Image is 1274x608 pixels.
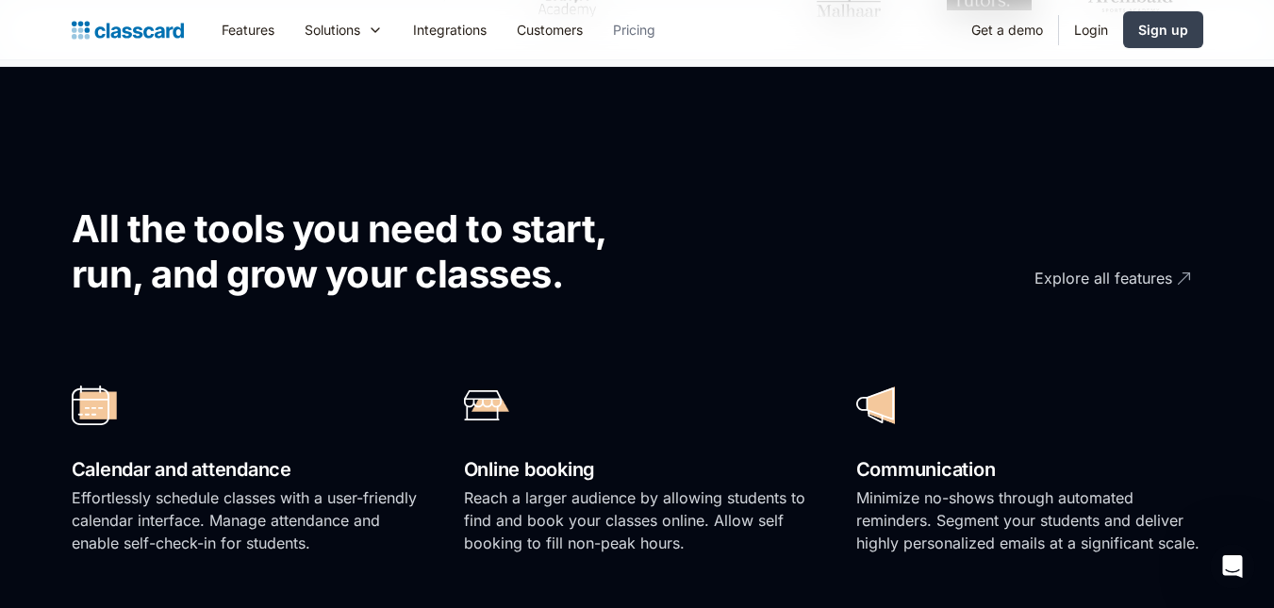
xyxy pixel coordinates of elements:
[464,453,811,486] h2: Online booking
[1123,11,1203,48] a: Sign up
[1210,544,1255,589] iframe: Intercom live chat
[1059,8,1123,51] a: Login
[72,17,184,43] a: home
[930,253,1194,304] a: Explore all features
[72,206,670,297] h2: All the tools you need to start, run, and grow your classes.
[502,8,598,51] a: Customers
[207,8,290,51] a: Features
[1034,253,1172,289] div: Explore all features
[598,8,670,51] a: Pricing
[398,8,502,51] a: Integrations
[72,486,419,554] p: Effortlessly schedule classes with a user-friendly calendar interface. Manage attendance and enab...
[72,453,419,486] h2: Calendar and attendance
[856,453,1203,486] h2: Communication
[1138,20,1188,40] div: Sign up
[305,20,360,40] div: Solutions
[290,8,398,51] div: Solutions
[856,486,1203,554] p: Minimize no-shows through automated reminders. Segment your students and deliver highly personali...
[464,486,811,554] p: Reach a larger audience by allowing students to find and book your classes online. Allow self boo...
[956,8,1058,51] a: Get a demo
